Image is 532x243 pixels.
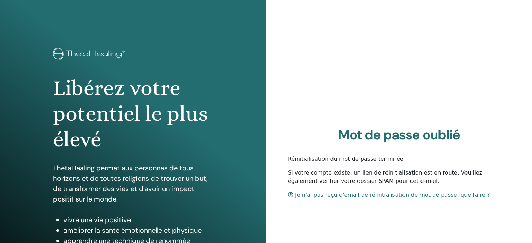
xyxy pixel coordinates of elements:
[288,191,490,198] a: Je n'ai pas reçu d'email de réinitialisation de mot de passe, que faire ?
[288,169,510,185] p: Si votre compte existe, un lien de réinitialisation est en route. Veuillez également vérifier vot...
[288,127,510,143] h2: Mot de passe oublié
[288,155,510,163] p: Réinitialisation du mot de passe terminée
[63,225,213,235] li: améliorer la santé émotionnelle et physique
[63,215,213,225] li: vivre une vie positive
[53,163,213,204] p: ThetaHealing permet aux personnes de tous horizons et de toutes religions de trouver un but, de t...
[53,75,213,152] h1: Libérez votre potentiel le plus élevé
